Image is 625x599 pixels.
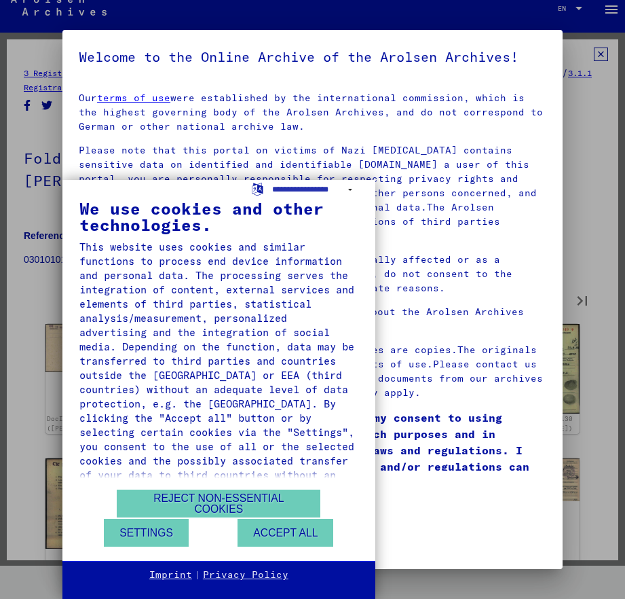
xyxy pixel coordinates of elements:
button: Settings [104,519,189,547]
div: We use cookies and other technologies. [79,200,358,233]
a: Imprint [149,568,192,582]
div: This website uses cookies and similar functions to process end device information and personal da... [79,240,358,496]
button: Accept all [238,519,333,547]
button: Reject non-essential cookies [117,490,320,518]
a: Privacy Policy [203,568,288,582]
